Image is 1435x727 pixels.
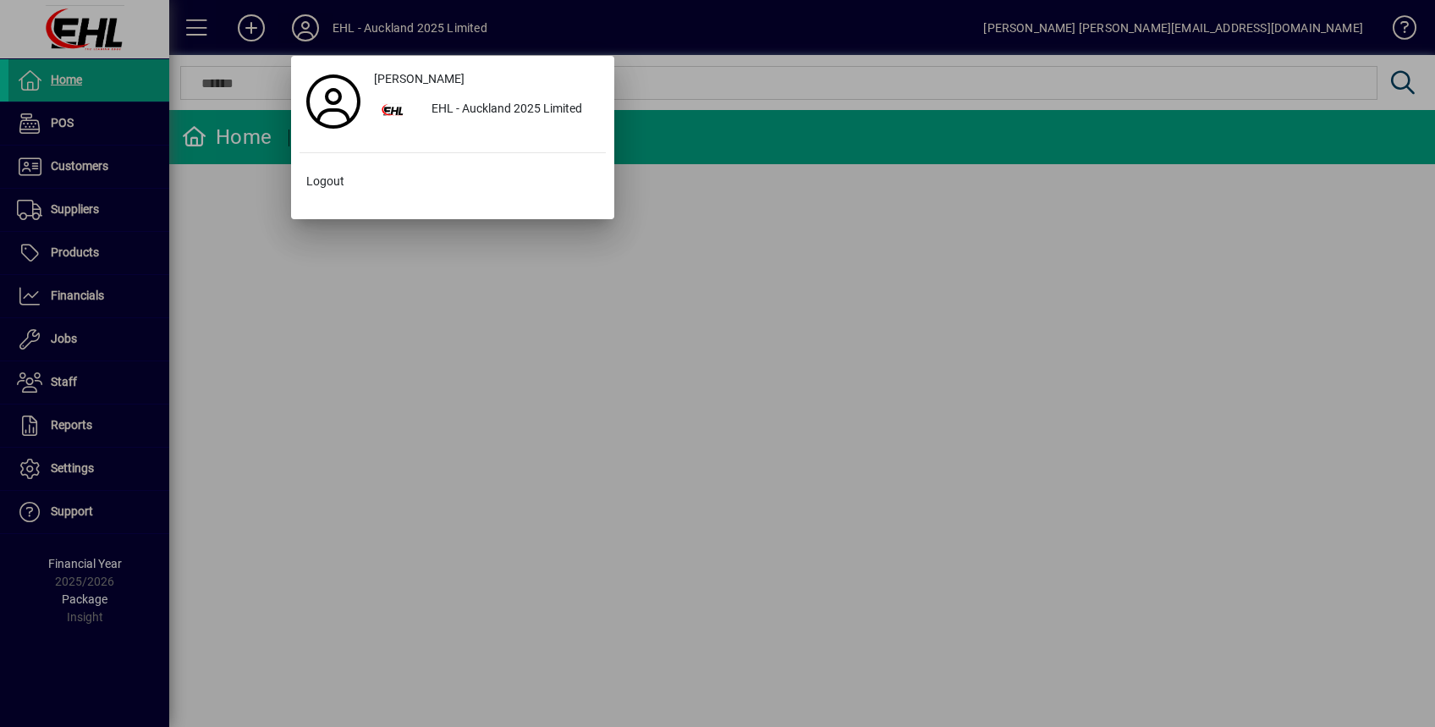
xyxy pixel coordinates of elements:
button: Logout [300,167,606,197]
span: [PERSON_NAME] [374,70,465,88]
a: Profile [300,86,367,117]
button: EHL - Auckland 2025 Limited [367,95,606,125]
div: EHL - Auckland 2025 Limited [418,95,606,125]
span: Logout [306,173,344,190]
a: [PERSON_NAME] [367,64,606,95]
